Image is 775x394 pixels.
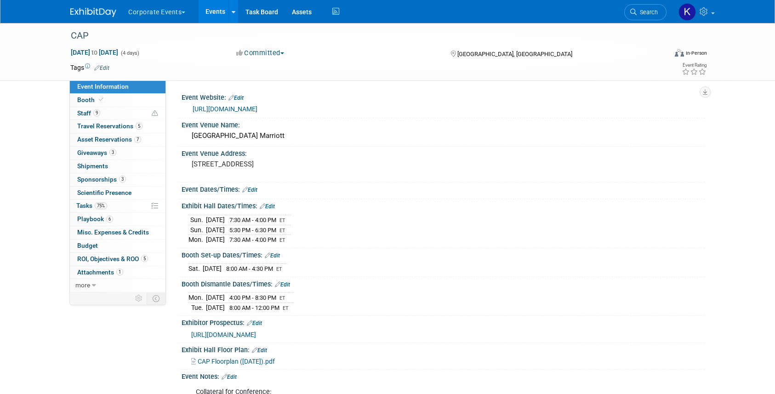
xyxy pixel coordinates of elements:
div: Booth Set-up Dates/Times: [182,248,705,260]
a: Event Information [70,80,165,93]
span: ROI, Objectives & ROO [77,255,148,263]
td: Mon. [188,293,206,303]
span: 4:00 PM - 8:30 PM [229,294,276,301]
span: 7:30 AM - 4:00 PM [229,217,276,223]
a: Edit [242,187,257,193]
div: Exhibit Hall Dates/Times: [182,199,705,211]
td: Tue. [188,303,206,312]
a: Edit [94,65,109,71]
td: [DATE] [206,235,225,245]
span: Attachments [77,268,123,276]
i: Booth reservation complete [99,97,103,102]
a: Attachments1 [70,266,165,279]
div: Exhibitor Prospectus: [182,316,705,328]
span: Search [637,9,658,16]
div: Event Venue Address: [182,147,705,158]
div: Booth Dismantle Dates/Times: [182,277,705,289]
span: Staff [77,109,100,117]
a: Scientific Presence [70,187,165,200]
td: Toggle Event Tabs [147,292,166,304]
button: Committed [233,48,288,58]
a: Booth [70,94,165,107]
span: 5 [136,123,142,130]
span: Shipments [77,162,108,170]
span: CAP Floorplan ([DATE]).pdf [198,358,275,365]
a: Travel Reservations5 [70,120,165,133]
a: Edit [265,252,280,259]
td: [DATE] [206,215,225,225]
div: In-Person [685,50,707,57]
span: Playbook [77,215,113,223]
div: Event Rating [682,63,707,68]
span: ET [279,295,285,301]
td: Personalize Event Tab Strip [131,292,147,304]
td: Sun. [188,225,206,235]
span: (4 days) [120,50,139,56]
div: Event Format [612,48,707,62]
div: [GEOGRAPHIC_DATA] Marriott [188,129,698,143]
span: ET [283,305,289,311]
a: Misc. Expenses & Credits [70,226,165,239]
span: to [90,49,99,56]
span: 8:00 AM - 12:00 PM [229,304,279,311]
a: Edit [260,203,275,210]
a: Staff9 [70,107,165,120]
div: Event Venue Name: [182,118,705,130]
a: Search [624,4,667,20]
a: Playbook6 [70,213,165,226]
span: Asset Reservations [77,136,141,143]
a: Budget [70,240,165,252]
span: 9 [93,109,100,116]
pre: [STREET_ADDRESS] [192,160,389,168]
span: ET [276,266,282,272]
td: Mon. [188,235,206,245]
img: Keirsten Davis [678,3,696,21]
td: [DATE] [206,303,225,312]
a: Edit [228,95,244,101]
span: 1 [116,268,123,275]
span: [GEOGRAPHIC_DATA], [GEOGRAPHIC_DATA] [457,51,572,57]
span: Event Information [77,83,129,90]
div: CAP [68,28,653,44]
a: more [70,279,165,292]
a: Asset Reservations7 [70,133,165,146]
a: CAP Floorplan ([DATE]).pdf [191,358,275,365]
span: ET [279,217,285,223]
td: Sat. [188,264,203,274]
td: Tags [70,63,109,72]
img: Format-Inperson.png [675,49,684,57]
a: Tasks75% [70,200,165,212]
span: 3 [109,149,116,156]
span: 8:00 AM - 4:30 PM [226,265,273,272]
span: Giveaways [77,149,116,156]
div: Exhibit Hall Floor Plan: [182,343,705,355]
span: Travel Reservations [77,122,142,130]
div: Event Dates/Times: [182,183,705,194]
span: Booth [77,96,105,103]
a: Giveaways3 [70,147,165,160]
span: Sponsorships [77,176,126,183]
span: 3 [119,176,126,183]
span: 75% [95,202,107,209]
span: 7 [134,136,141,143]
a: Edit [247,320,262,326]
span: ET [279,228,285,234]
a: Shipments [70,160,165,173]
span: Misc. Expenses & Credits [77,228,149,236]
span: Potential Scheduling Conflict -- at least one attendee is tagged in another overlapping event. [152,109,158,118]
td: [DATE] [206,225,225,235]
span: 5 [141,255,148,262]
span: Scientific Presence [77,189,131,196]
a: Edit [275,281,290,288]
a: ROI, Objectives & ROO5 [70,253,165,266]
a: [URL][DOMAIN_NAME] [191,331,256,338]
span: 6 [106,216,113,223]
span: Tasks [76,202,107,209]
span: ET [279,237,285,243]
a: Sponsorships3 [70,173,165,186]
td: [DATE] [206,293,225,303]
a: Edit [222,374,237,380]
div: Event Website: [182,91,705,103]
td: [DATE] [203,264,222,274]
